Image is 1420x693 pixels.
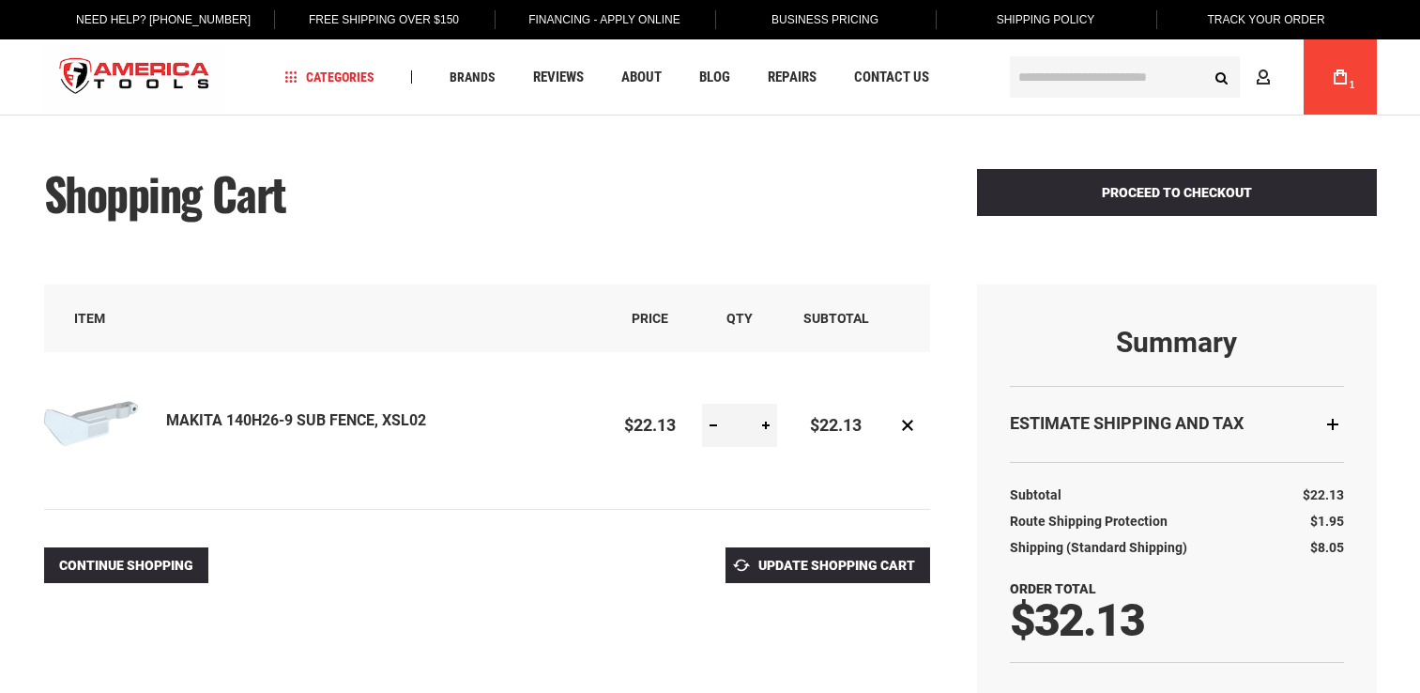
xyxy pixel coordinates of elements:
span: Shopping Cart [44,160,286,226]
a: MAKITA 140H26-9 SUB FENCE, XSL02 [44,377,166,475]
span: 1 [1350,80,1355,90]
span: $22.13 [624,415,676,435]
strong: Summary [1010,327,1344,358]
a: MAKITA 140H26-9 SUB FENCE, XSL02 [166,411,426,429]
button: Search [1204,59,1240,95]
span: $8.05 [1310,540,1344,555]
a: Reviews [525,65,592,90]
span: Qty [726,311,753,326]
a: Repairs [759,65,825,90]
a: Brands [441,65,504,90]
span: (Standard Shipping) [1066,540,1187,555]
span: $32.13 [1010,593,1144,647]
a: 1 [1322,39,1358,115]
span: Blog [699,70,730,85]
span: Shipping Policy [997,13,1095,26]
img: America Tools [44,42,226,113]
span: Proceed to Checkout [1102,185,1252,200]
span: Reviews [533,70,584,85]
img: MAKITA 140H26-9 SUB FENCE, XSL02 [44,377,138,470]
span: Contact Us [854,70,929,85]
span: $22.13 [1303,487,1344,502]
strong: Order Total [1010,581,1096,596]
th: Route Shipping Protection [1010,508,1177,534]
span: $22.13 [810,415,862,435]
a: Categories [276,65,383,90]
span: Item [74,311,105,326]
span: $1.95 [1310,514,1344,529]
a: Blog [691,65,739,90]
span: Update Shopping Cart [758,558,915,573]
span: Subtotal [803,311,869,326]
span: Brands [450,70,496,84]
a: Continue Shopping [44,547,208,583]
span: Repairs [768,70,817,85]
a: Contact Us [846,65,938,90]
a: About [613,65,670,90]
button: Proceed to Checkout [977,169,1377,216]
strong: Estimate Shipping and Tax [1010,413,1244,433]
span: Shipping [1010,540,1063,555]
span: Categories [284,70,374,84]
a: store logo [44,42,226,113]
span: About [621,70,662,85]
span: Price [632,311,668,326]
th: Subtotal [1010,482,1071,508]
span: Continue Shopping [59,558,193,573]
button: Update Shopping Cart [725,547,930,583]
